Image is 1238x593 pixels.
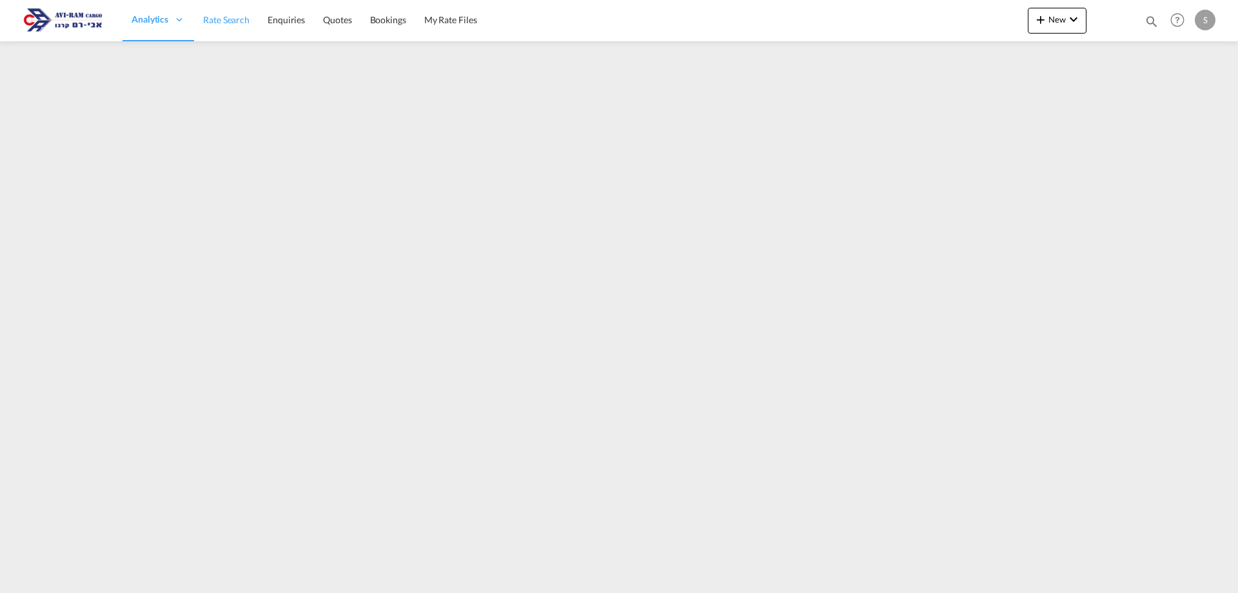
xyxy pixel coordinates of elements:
[1195,10,1215,30] div: S
[1166,9,1188,31] span: Help
[1066,12,1081,27] md-icon: icon-chevron-down
[1166,9,1195,32] div: Help
[1145,14,1159,28] md-icon: icon-magnify
[424,14,477,25] span: My Rate Files
[323,14,351,25] span: Quotes
[19,6,106,35] img: 166978e0a5f911edb4280f3c7a976193.png
[268,14,305,25] span: Enquiries
[203,14,250,25] span: Rate Search
[132,13,168,26] span: Analytics
[1145,14,1159,34] div: icon-magnify
[1033,12,1048,27] md-icon: icon-plus 400-fg
[1028,8,1086,34] button: icon-plus 400-fgNewicon-chevron-down
[1033,14,1081,25] span: New
[370,14,406,25] span: Bookings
